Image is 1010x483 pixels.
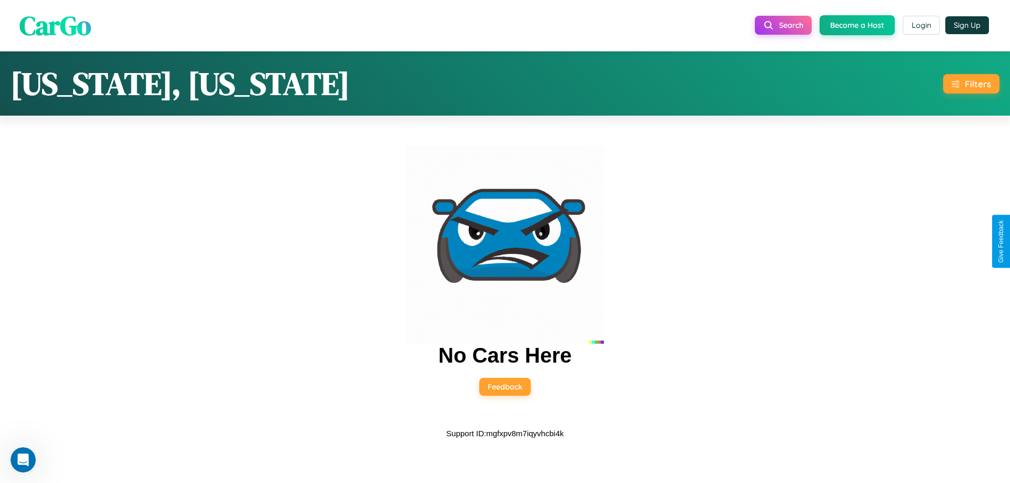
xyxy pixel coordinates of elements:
[820,15,895,35] button: Become a Host
[479,378,531,396] button: Feedback
[11,62,350,105] h1: [US_STATE], [US_STATE]
[11,447,36,472] iframe: Intercom live chat
[406,146,604,344] img: car
[779,20,803,30] span: Search
[438,344,571,367] h2: No Cars Here
[945,16,989,34] button: Sign Up
[997,220,1005,263] div: Give Feedback
[965,78,991,89] div: Filters
[446,426,563,440] p: Support ID: mgfxpv8m7iqyvhcbi4k
[755,16,812,35] button: Search
[903,16,940,35] button: Login
[943,74,999,94] button: Filters
[19,7,91,43] span: CarGo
